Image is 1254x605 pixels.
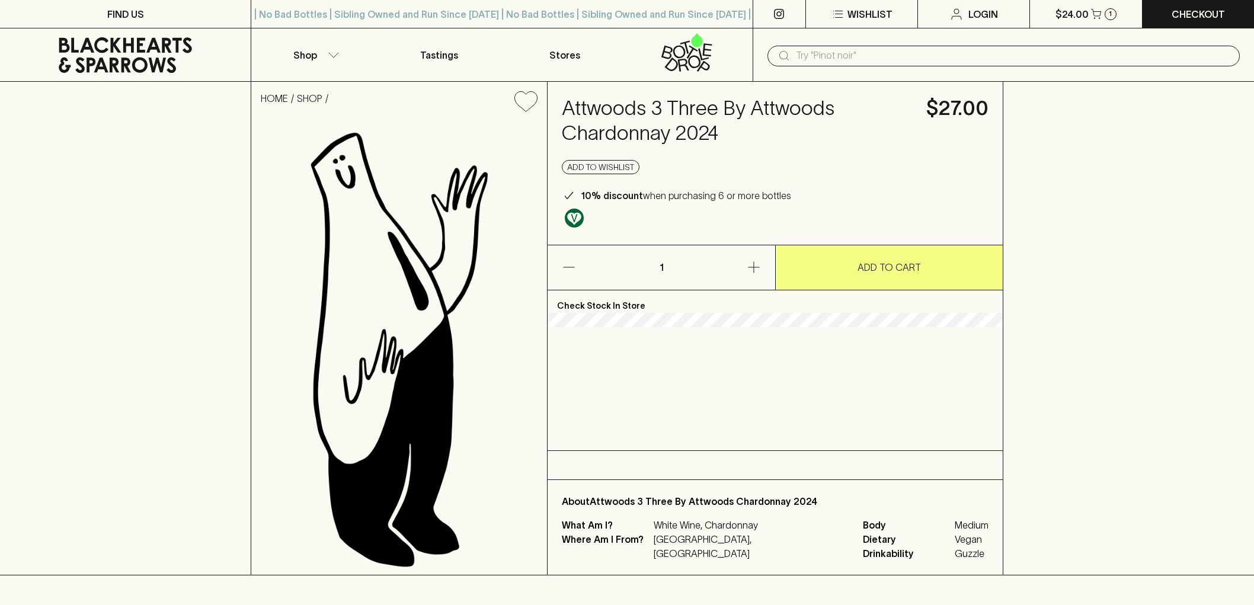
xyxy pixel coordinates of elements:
p: Where Am I From? [562,532,651,561]
span: Vegan [955,532,989,546]
p: White Wine, Chardonnay [654,518,849,532]
p: 1 [1109,11,1112,17]
button: Add to wishlist [510,87,542,117]
span: Dietary [863,532,952,546]
p: FIND US [107,7,144,21]
img: Attwoods 3 Three By Attwoods Chardonnay 2024 [251,121,547,575]
a: HOME [261,93,288,104]
button: Add to wishlist [562,160,639,174]
p: Tastings [420,48,458,62]
span: Body [863,518,952,532]
p: What Am I? [562,518,651,532]
a: Made without the use of any animal products. [562,206,587,231]
p: Wishlist [847,7,892,21]
p: when purchasing 6 or more bottles [581,188,791,203]
p: Stores [549,48,580,62]
img: Vegan [565,209,584,228]
p: 1 [647,245,676,290]
a: SHOP [297,93,322,104]
button: Shop [251,28,376,81]
h4: $27.00 [926,96,989,121]
p: About Attwoods 3 Three By Attwoods Chardonnay 2024 [562,494,989,508]
p: [GEOGRAPHIC_DATA], [GEOGRAPHIC_DATA] [654,532,849,561]
span: Drinkability [863,546,952,561]
button: ADD TO CART [776,245,1003,290]
p: Login [968,7,998,21]
p: Check Stock In Store [548,290,1003,313]
p: ADD TO CART [858,260,921,274]
b: 10% discount [581,190,643,201]
p: Shop [293,48,317,62]
h4: Attwoods 3 Three By Attwoods Chardonnay 2024 [562,96,912,146]
p: $24.00 [1055,7,1089,21]
a: Tastings [377,28,502,81]
p: Checkout [1172,7,1225,21]
span: Medium [955,518,989,532]
input: Try "Pinot noir" [796,46,1230,65]
span: Guzzle [955,546,989,561]
a: Stores [502,28,627,81]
